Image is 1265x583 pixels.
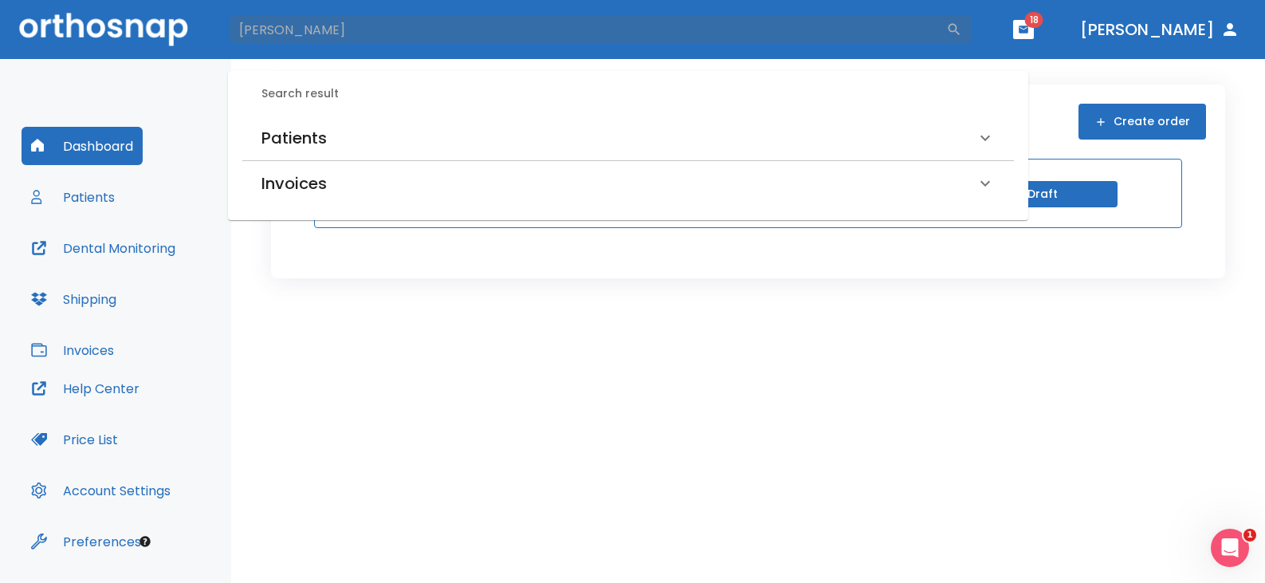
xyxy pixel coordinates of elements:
[138,534,152,549] div: Tooltip anchor
[242,116,1014,160] div: Patients
[19,13,188,45] img: Orthosnap
[22,178,124,216] button: Patients
[22,331,124,369] button: Invoices
[228,14,946,45] input: Search by Patient Name or Case #
[22,280,126,318] button: Shipping
[261,125,327,151] h6: Patients
[22,127,143,165] button: Dashboard
[1074,15,1246,44] button: [PERSON_NAME]
[1211,529,1249,567] iframe: Intercom live chat
[261,85,1014,103] h6: Search result
[1078,104,1206,140] button: Create order
[22,420,128,459] button: Price List
[242,161,1014,206] div: Invoices
[22,522,151,561] button: Preferences
[1243,529,1256,542] span: 1
[22,471,180,510] button: Account Settings
[1025,12,1043,28] span: 18
[261,171,327,196] h6: Invoices
[22,369,149,408] button: Help Center
[22,229,185,267] button: Dental Monitoring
